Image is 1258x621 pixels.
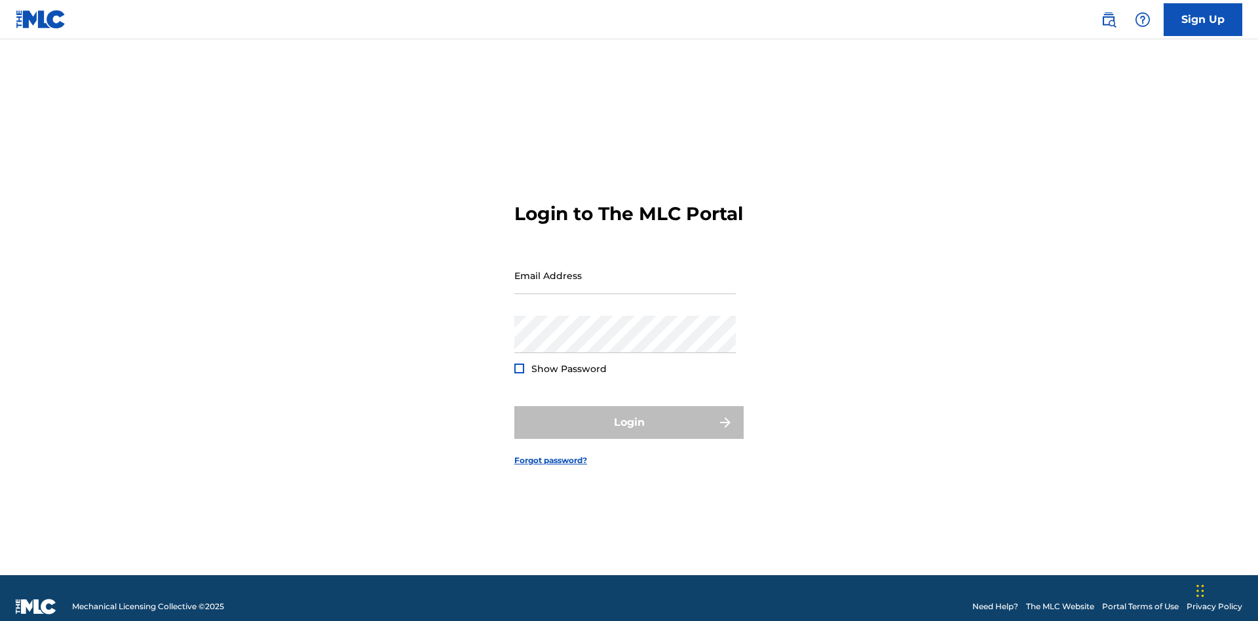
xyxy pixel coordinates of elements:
[514,202,743,225] h3: Login to The MLC Portal
[1192,558,1258,621] iframe: Chat Widget
[1026,601,1094,612] a: The MLC Website
[972,601,1018,612] a: Need Help?
[1135,12,1151,28] img: help
[16,599,56,614] img: logo
[514,455,587,466] a: Forgot password?
[1130,7,1156,33] div: Help
[72,601,224,612] span: Mechanical Licensing Collective © 2025
[1102,601,1179,612] a: Portal Terms of Use
[1101,12,1116,28] img: search
[1164,3,1242,36] a: Sign Up
[531,363,607,375] span: Show Password
[1096,7,1122,33] a: Public Search
[1196,571,1204,611] div: Drag
[16,10,66,29] img: MLC Logo
[1187,601,1242,612] a: Privacy Policy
